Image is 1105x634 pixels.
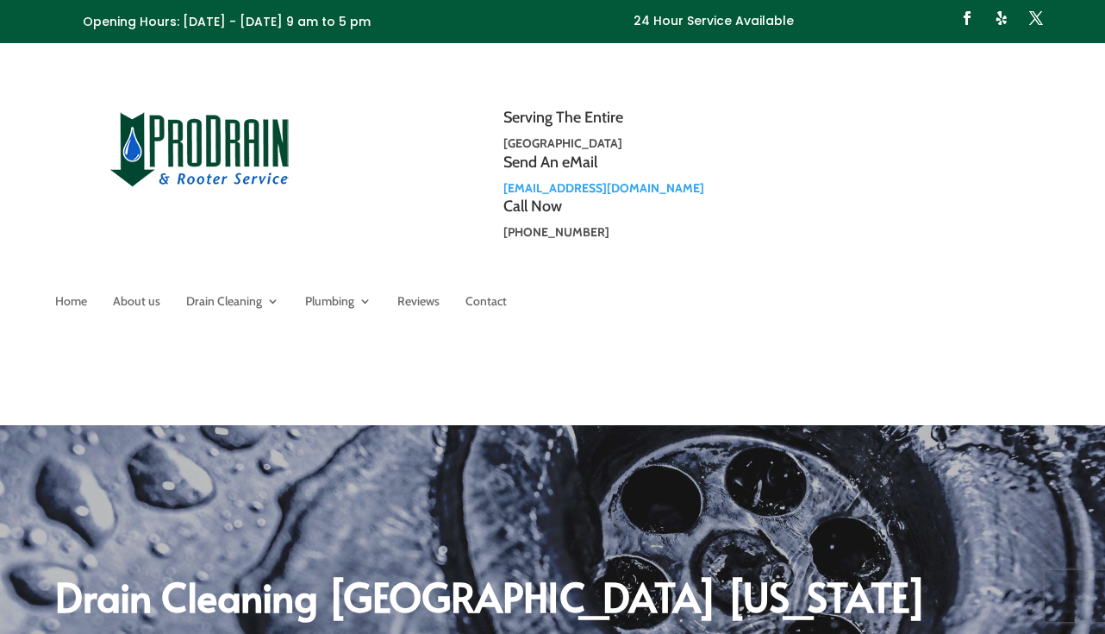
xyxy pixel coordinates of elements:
strong: [PHONE_NUMBER] [503,224,609,240]
a: Reviews [397,295,440,314]
span: Call Now [503,197,562,216]
a: Follow on Yelp [988,4,1015,32]
a: Contact [465,295,507,314]
a: Follow on Facebook [953,4,981,32]
img: site-logo-100h [110,110,290,187]
p: 24 Hour Service Available [634,11,794,32]
strong: [GEOGRAPHIC_DATA] [503,135,622,151]
h2: Drain Cleaning [GEOGRAPHIC_DATA] [US_STATE] [55,576,1050,625]
a: Home [55,295,87,314]
a: [EMAIL_ADDRESS][DOMAIN_NAME] [503,180,704,196]
span: Send An eMail [503,153,597,172]
a: Follow on X [1022,4,1050,32]
a: About us [113,295,160,314]
span: Opening Hours: [DATE] - [DATE] 9 am to 5 pm [83,13,371,30]
span: Serving The Entire [503,108,623,127]
a: Drain Cleaning [186,295,279,314]
a: Plumbing [305,295,371,314]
